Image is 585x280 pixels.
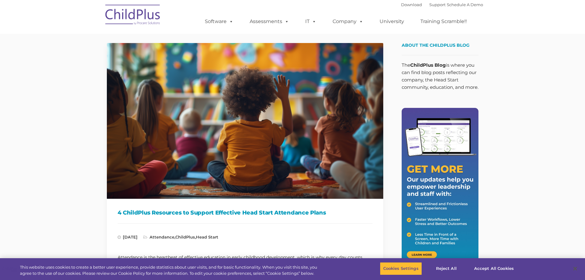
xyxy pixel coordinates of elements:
a: ChildPlus [175,235,195,239]
p: The is where you can find blog posts reflecting our company, the Head Start community, education,... [402,61,478,91]
img: Get More - Our updates help you empower leadership and staff. [402,108,478,266]
a: Download [401,2,422,7]
a: University [373,15,410,28]
h1: 4 ChildPlus Resources to Support Effective Head Start Attendance Plans [118,208,372,217]
a: Assessments [244,15,295,28]
span: [DATE] [118,235,138,239]
span: About the ChildPlus Blog [402,42,470,48]
img: ChildPlus by Procare Solutions [102,0,164,31]
strong: ChildPlus Blog [410,62,446,68]
font: | [401,2,483,7]
a: Head Start [196,235,218,239]
button: Reject All [427,262,466,275]
a: Attendance [150,235,174,239]
a: IT [299,15,322,28]
a: Company [326,15,369,28]
a: Support [429,2,446,7]
span: , , [143,235,218,239]
a: Software [199,15,240,28]
a: Schedule A Demo [447,2,483,7]
button: Cookies Settings [380,262,422,275]
div: This website uses cookies to create a better user experience, provide statistics about user visit... [20,264,322,276]
button: Accept All Cookies [471,262,517,275]
button: Close [568,262,582,275]
a: Training Scramble!! [414,15,473,28]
